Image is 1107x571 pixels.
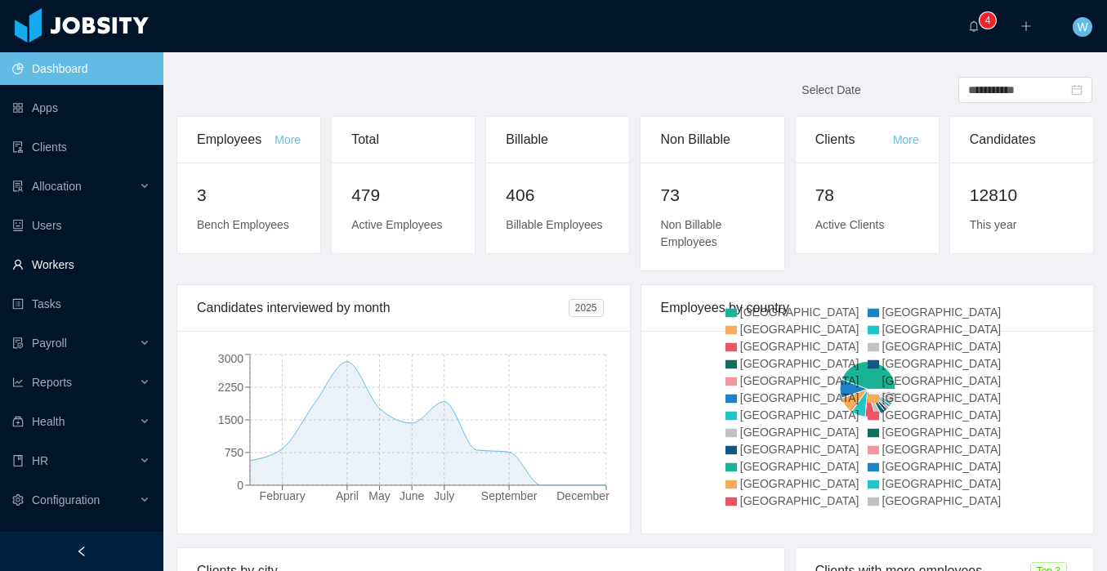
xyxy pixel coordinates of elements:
[740,494,859,507] span: [GEOGRAPHIC_DATA]
[882,494,1002,507] span: [GEOGRAPHIC_DATA]
[882,374,1002,387] span: [GEOGRAPHIC_DATA]
[815,182,919,208] h2: 78
[12,131,150,163] a: icon: auditClients
[740,306,859,319] span: [GEOGRAPHIC_DATA]
[660,117,764,163] div: Non Billable
[1020,20,1032,32] i: icon: plus
[351,117,455,163] div: Total
[882,323,1002,336] span: [GEOGRAPHIC_DATA]
[968,20,980,32] i: icon: bell
[12,416,24,427] i: icon: medicine-box
[197,285,569,331] div: Candidates interviewed by month
[970,117,1074,163] div: Candidates
[218,381,243,394] tspan: 2250
[1077,17,1087,37] span: W
[260,489,306,502] tspan: February
[740,340,859,353] span: [GEOGRAPHIC_DATA]
[882,426,1002,439] span: [GEOGRAPHIC_DATA]
[660,182,764,208] h2: 73
[218,352,243,365] tspan: 3000
[882,460,1002,473] span: [GEOGRAPHIC_DATA]
[12,91,150,124] a: icon: appstoreApps
[556,489,609,502] tspan: December
[882,306,1002,319] span: [GEOGRAPHIC_DATA]
[506,182,609,208] h2: 406
[351,218,442,231] span: Active Employees
[336,489,359,502] tspan: April
[985,12,991,29] p: 4
[32,493,100,506] span: Configuration
[740,460,859,473] span: [GEOGRAPHIC_DATA]
[740,426,859,439] span: [GEOGRAPHIC_DATA]
[970,182,1074,208] h2: 12810
[882,391,1002,404] span: [GEOGRAPHIC_DATA]
[32,376,72,389] span: Reports
[882,408,1002,422] span: [GEOGRAPHIC_DATA]
[740,323,859,336] span: [GEOGRAPHIC_DATA]
[12,494,24,506] i: icon: setting
[740,357,859,370] span: [GEOGRAPHIC_DATA]
[351,182,455,208] h2: 479
[970,218,1017,231] span: This year
[197,218,289,231] span: Bench Employees
[882,357,1002,370] span: [GEOGRAPHIC_DATA]
[815,117,893,163] div: Clients
[980,12,996,29] sup: 4
[197,182,301,208] h2: 3
[506,218,602,231] span: Billable Employees
[12,181,24,192] i: icon: solution
[740,374,859,387] span: [GEOGRAPHIC_DATA]
[32,180,82,193] span: Allocation
[882,477,1002,490] span: [GEOGRAPHIC_DATA]
[32,415,65,428] span: Health
[740,391,859,404] span: [GEOGRAPHIC_DATA]
[12,52,150,85] a: icon: pie-chartDashboard
[801,83,860,96] span: Select Date
[740,477,859,490] span: [GEOGRAPHIC_DATA]
[225,446,244,459] tspan: 750
[569,299,604,317] span: 2025
[740,408,859,422] span: [GEOGRAPHIC_DATA]
[275,133,301,146] a: More
[1071,84,1082,96] i: icon: calendar
[661,285,1074,331] div: Employees by country
[893,133,919,146] a: More
[12,455,24,466] i: icon: book
[400,489,425,502] tspan: June
[32,454,48,467] span: HR
[882,340,1002,353] span: [GEOGRAPHIC_DATA]
[660,218,721,248] span: Non Billable Employees
[12,337,24,349] i: icon: file-protect
[12,209,150,242] a: icon: robotUsers
[12,377,24,388] i: icon: line-chart
[32,337,67,350] span: Payroll
[481,489,538,502] tspan: September
[237,479,243,492] tspan: 0
[218,413,243,426] tspan: 1500
[740,443,859,456] span: [GEOGRAPHIC_DATA]
[882,443,1002,456] span: [GEOGRAPHIC_DATA]
[12,288,150,320] a: icon: profileTasks
[12,248,150,281] a: icon: userWorkers
[815,218,885,231] span: Active Clients
[506,117,609,163] div: Billable
[197,117,275,163] div: Employees
[368,489,390,502] tspan: May
[434,489,454,502] tspan: July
